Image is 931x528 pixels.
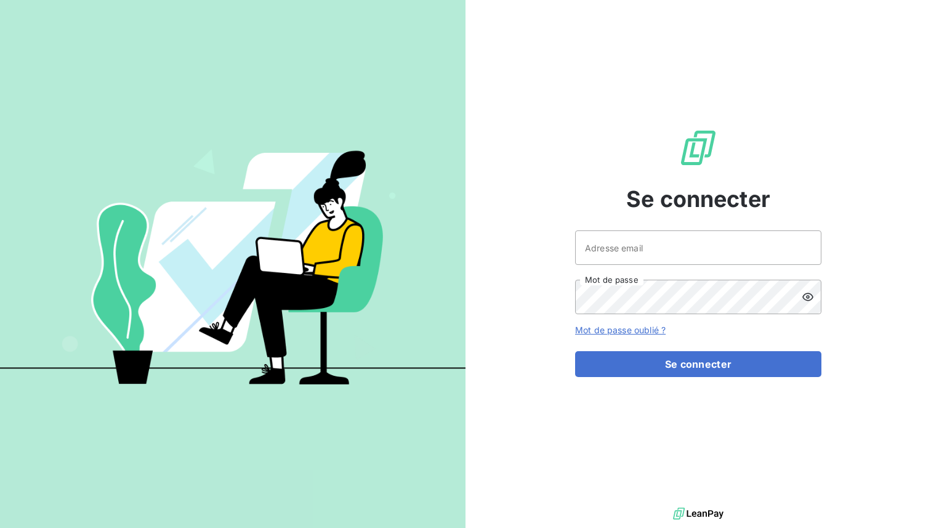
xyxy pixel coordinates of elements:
[575,230,821,265] input: placeholder
[575,351,821,377] button: Se connecter
[673,505,723,523] img: logo
[626,182,770,216] span: Se connecter
[575,325,666,335] a: Mot de passe oublié ?
[679,128,718,168] img: Logo LeanPay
